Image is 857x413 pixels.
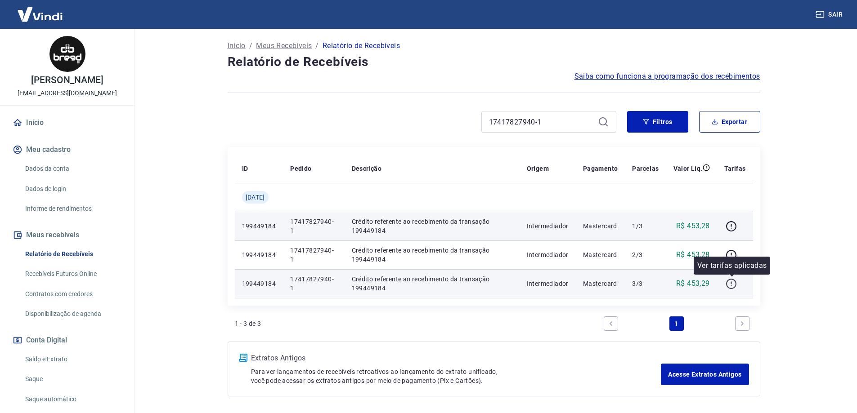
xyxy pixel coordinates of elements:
[724,164,746,173] p: Tarifas
[697,260,767,271] p: Ver tarifas aplicadas
[22,305,124,323] a: Disponibilização de agenda
[242,250,276,259] p: 199449184
[22,160,124,178] a: Dados da conta
[251,367,661,385] p: Para ver lançamentos de recebíveis retroativos ao lançamento do extrato unificado, você pode aces...
[352,164,382,173] p: Descrição
[604,316,618,331] a: Previous page
[22,390,124,409] a: Saque automático
[228,40,246,51] a: Início
[22,285,124,303] a: Contratos com credores
[527,250,569,259] p: Intermediador
[251,353,661,364] p: Extratos Antigos
[627,111,688,133] button: Filtros
[632,222,659,231] p: 1/3
[583,279,618,288] p: Mastercard
[290,246,337,264] p: 17417827940-1
[22,200,124,218] a: Informe de rendimentos
[669,316,684,331] a: Page 1 is your current page
[239,354,247,362] img: ícone
[600,313,753,334] ul: Pagination
[699,111,760,133] button: Exportar
[632,250,659,259] p: 2/3
[22,265,124,283] a: Recebíveis Futuros Online
[235,319,261,328] p: 1 - 3 de 3
[256,40,312,51] a: Meus Recebíveis
[676,249,710,260] p: R$ 453,28
[18,89,117,98] p: [EMAIL_ADDRESS][DOMAIN_NAME]
[527,222,569,231] p: Intermediador
[49,36,85,72] img: aca19e66-decf-4676-9a4b-95233c03c037.jpeg
[352,217,512,235] p: Crédito referente ao recebimento da transação 199449184
[583,222,618,231] p: Mastercard
[583,164,618,173] p: Pagamento
[527,164,549,173] p: Origem
[242,222,276,231] p: 199449184
[352,275,512,293] p: Crédito referente ao recebimento da transação 199449184
[527,279,569,288] p: Intermediador
[673,164,703,173] p: Valor Líq.
[323,40,400,51] p: Relatório de Recebíveis
[814,6,846,23] button: Sair
[632,164,659,173] p: Parcelas
[632,279,659,288] p: 3/3
[735,316,749,331] a: Next page
[11,140,124,160] button: Meu cadastro
[242,164,248,173] p: ID
[31,75,103,85] p: [PERSON_NAME]
[22,350,124,369] a: Saldo e Extrato
[583,250,618,259] p: Mastercard
[246,193,265,202] span: [DATE]
[489,115,594,129] input: Busque pelo número do pedido
[11,330,124,350] button: Conta Digital
[22,370,124,388] a: Saque
[676,278,710,289] p: R$ 453,29
[290,217,337,235] p: 17417827940-1
[11,113,124,133] a: Início
[249,40,252,51] p: /
[228,53,760,71] h4: Relatório de Recebíveis
[661,364,749,385] a: Acesse Extratos Antigos
[676,221,710,231] p: R$ 453,28
[22,245,124,263] a: Relatório de Recebíveis
[315,40,319,51] p: /
[290,275,337,293] p: 17417827940-1
[11,225,124,245] button: Meus recebíveis
[352,246,512,264] p: Crédito referente ao recebimento da transação 199449184
[242,279,276,288] p: 199449184
[11,0,69,28] img: Vindi
[290,164,311,173] p: Pedido
[22,180,124,198] a: Dados de login
[574,71,760,82] a: Saiba como funciona a programação dos recebimentos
